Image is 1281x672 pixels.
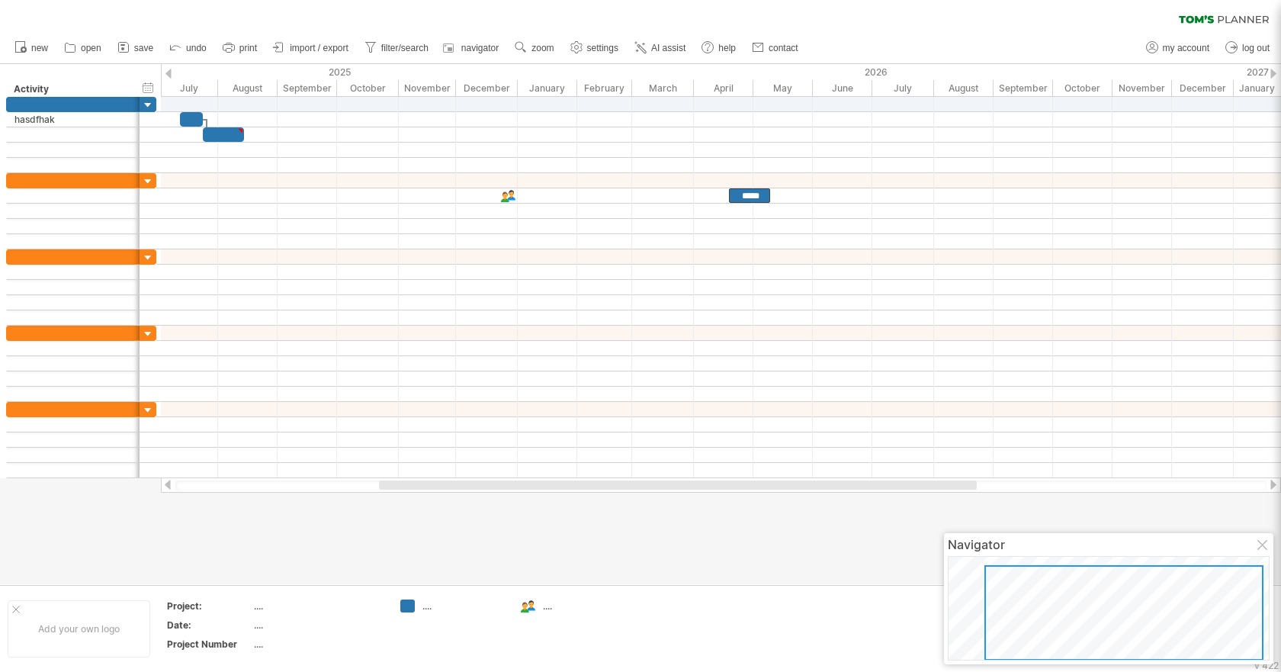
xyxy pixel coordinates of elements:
span: settings [587,43,618,53]
div: Add your own logo [8,600,150,658]
div: October 2026 [1053,80,1112,96]
div: Project Number [167,638,251,651]
a: log out [1222,38,1274,58]
div: August 2025 [218,80,278,96]
span: contact [769,43,798,53]
div: October 2025 [337,80,399,96]
span: navigator [461,43,499,53]
div: August 2026 [934,80,994,96]
a: print [219,38,262,58]
div: hasdfhak [14,112,132,127]
span: new [31,43,48,53]
div: April 2026 [694,80,753,96]
div: December 2025 [456,80,518,96]
div: .... [254,619,382,632]
span: save [134,43,153,53]
span: open [81,43,101,53]
a: open [60,38,106,58]
div: November 2025 [399,80,456,96]
div: .... [254,600,382,613]
a: undo [165,38,211,58]
a: save [114,38,158,58]
div: January 2026 [518,80,577,96]
a: filter/search [361,38,433,58]
div: .... [254,638,382,651]
div: Activity [14,82,131,97]
div: November 2026 [1112,80,1172,96]
span: filter/search [381,43,429,53]
div: June 2026 [813,80,872,96]
div: .... [543,600,626,613]
span: help [718,43,736,53]
div: Navigator [948,537,1270,552]
span: AI assist [651,43,685,53]
span: print [239,43,257,53]
div: Date: [167,619,251,632]
div: 2026 [518,64,1234,80]
div: July 2026 [872,80,934,96]
span: log out [1242,43,1270,53]
span: my account [1163,43,1209,53]
div: December 2026 [1172,80,1234,96]
a: navigator [441,38,503,58]
div: July 2025 [156,80,218,96]
div: Project: [167,600,251,613]
div: February 2026 [577,80,632,96]
a: my account [1142,38,1214,58]
div: March 2026 [632,80,694,96]
a: AI assist [631,38,690,58]
div: .... [422,600,506,613]
div: September 2026 [994,80,1053,96]
span: undo [186,43,207,53]
span: import / export [290,43,348,53]
a: settings [567,38,623,58]
div: v 422 [1254,660,1279,671]
a: import / export [269,38,353,58]
span: zoom [531,43,554,53]
div: May 2026 [753,80,813,96]
a: zoom [511,38,558,58]
div: September 2025 [278,80,337,96]
a: contact [748,38,803,58]
a: new [11,38,53,58]
a: help [698,38,740,58]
